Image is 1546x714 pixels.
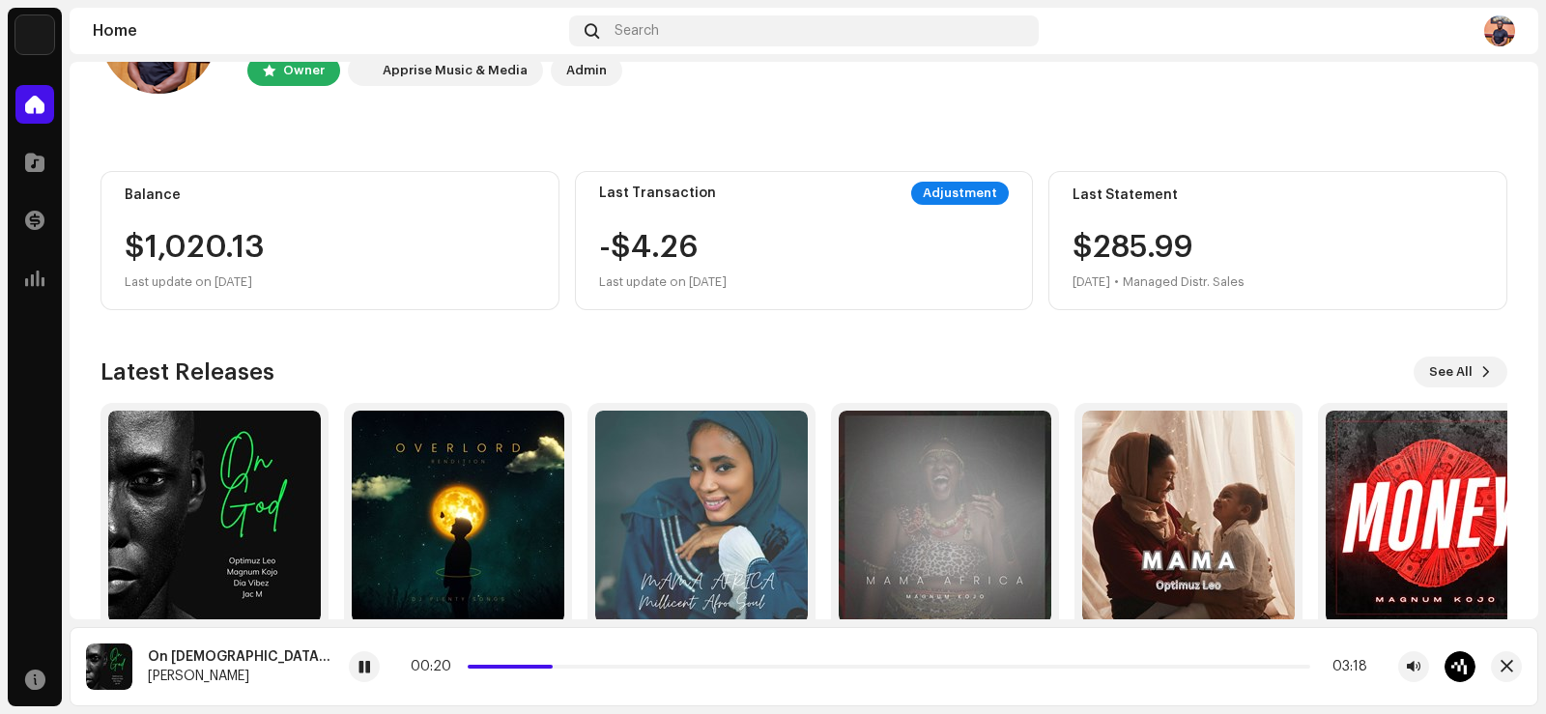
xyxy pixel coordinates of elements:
[839,411,1051,623] img: b507d8a4-039c-4ba5-9d24-422f9312ea37
[283,59,325,82] div: Owner
[411,659,460,674] div: 00:20
[1073,187,1483,203] div: Last Statement
[125,187,535,203] div: Balance
[595,411,808,623] img: 9df9fb18-da09-4311-bf5a-1c12c5c2068b
[100,171,559,310] re-o-card-value: Balance
[1073,271,1110,294] div: [DATE]
[566,59,607,82] div: Admin
[1082,411,1295,623] img: 125cd0ff-3102-4b33-aa6d-4aba2e9ec030
[93,23,561,39] div: Home
[100,357,274,387] h3: Latest Releases
[599,186,716,201] div: Last Transaction
[1048,171,1507,310] re-o-card-value: Last Statement
[1114,271,1119,294] div: •
[599,271,727,294] div: Last update on [DATE]
[1414,357,1507,387] button: See All
[1429,353,1473,391] span: See All
[108,411,321,623] img: 386102f1-aebc-4544-8525-a5739336d90f
[1326,411,1538,623] img: 75f5b6ab-f37f-4176-9290-ea6bdec33d56
[352,411,564,623] img: 54f931b8-f4ef-44e0-8858-4d43a3fa7ee7
[1484,15,1515,46] img: efa54e3c-aabb-4c1f-8c67-99b8a96ae99f
[125,271,535,294] div: Last update on [DATE]
[148,649,333,665] div: On [DEMOGRAPHIC_DATA] [Remastered]
[615,23,659,39] span: Search
[352,59,375,82] img: 1c16f3de-5afb-4452-805d-3f3454e20b1b
[86,643,132,690] img: 386102f1-aebc-4544-8525-a5739336d90f
[148,669,333,684] div: [PERSON_NAME]
[15,15,54,54] img: 1c16f3de-5afb-4452-805d-3f3454e20b1b
[1123,271,1245,294] div: Managed Distr. Sales
[1318,659,1367,674] div: 03:18
[911,182,1009,205] div: Adjustment
[383,59,528,82] div: Apprise Music & Media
